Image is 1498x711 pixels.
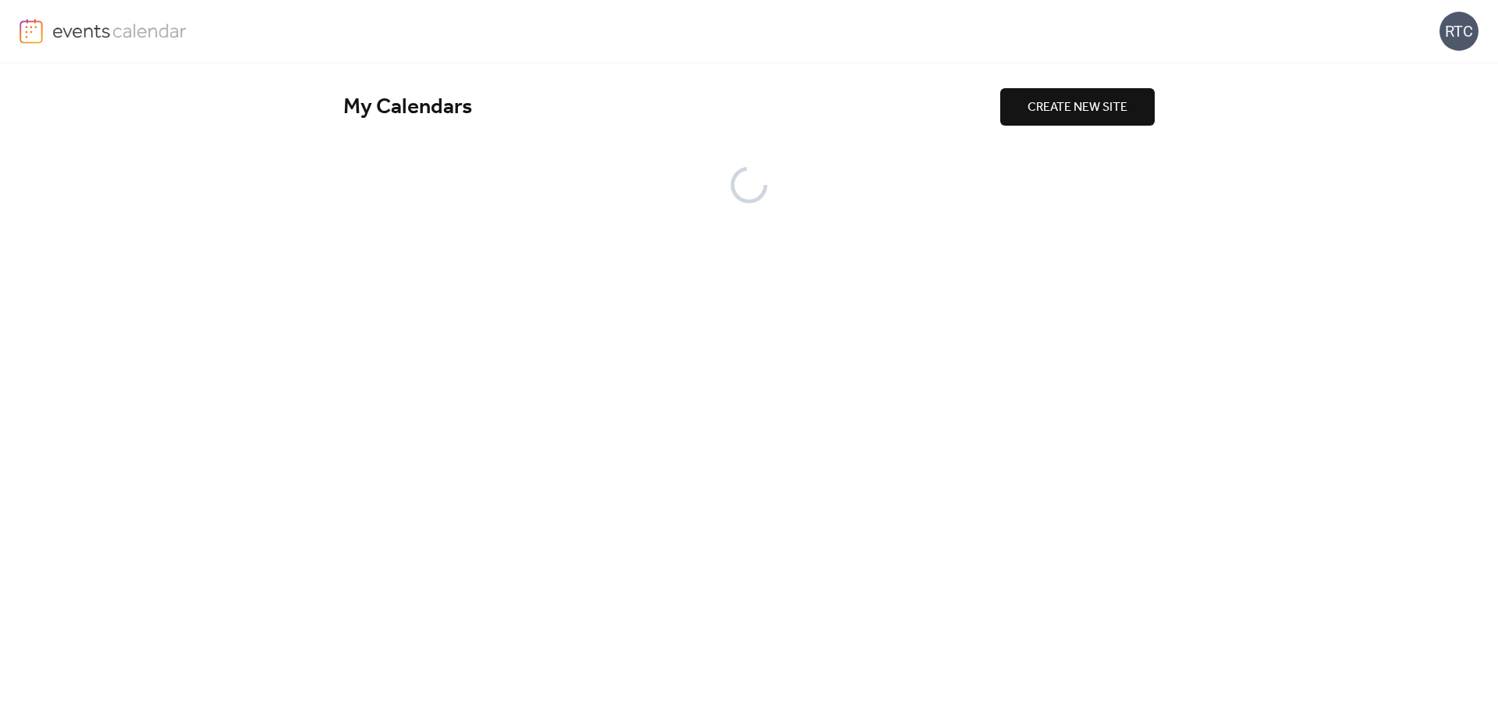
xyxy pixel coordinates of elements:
button: CREATE NEW SITE [1000,88,1155,126]
div: My Calendars [343,94,1000,121]
img: logo [20,19,43,44]
img: logo-type [52,19,187,42]
div: RTC [1439,12,1478,51]
span: CREATE NEW SITE [1028,98,1127,117]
